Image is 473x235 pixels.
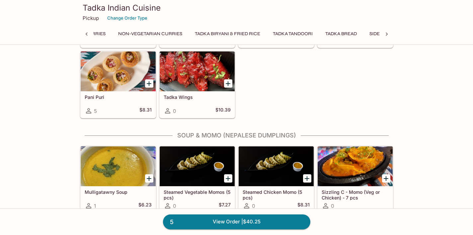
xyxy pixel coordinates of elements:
[224,174,232,183] button: Add Steamed Vegetable Momos (5 pcs)
[297,202,310,210] h5: $8.31
[366,29,401,39] button: Side Order
[173,203,176,209] span: 0
[303,174,311,183] button: Add Steamed Chicken Momo (5 pcs)
[252,203,255,209] span: 0
[81,146,156,186] div: Mulligatawny Soup
[331,203,334,209] span: 0
[80,51,156,118] a: Pani Puri5$8.31
[269,29,316,39] button: Tadka Tandoori
[219,202,231,210] h5: $7.27
[115,29,186,39] button: Non-Vegetarian Curries
[166,217,178,227] span: 5
[173,108,176,114] span: 0
[145,174,153,183] button: Add Mulligatawny Soup
[80,132,393,139] h4: Soup & Momo (Nepalese Dumplings)
[139,107,152,115] h5: $8.31
[80,146,156,213] a: Mulligatawny Soup1$6.23
[83,3,391,13] h3: Tadka Indian Cuisine
[215,107,231,115] h5: $10.39
[238,146,314,213] a: Steamed Chicken Momo (5 pcs)0$8.31
[318,146,393,186] div: Sizzling C - Momo (Veg or Chicken) - 7 pcs
[104,13,150,23] button: Change Order Type
[160,51,235,91] div: Tadka Wings
[164,94,231,100] h5: Tadka Wings
[164,189,231,200] h5: Steamed Vegetable Momos (5 pcs)
[85,189,152,195] h5: Mulligatawny Soup
[322,189,389,200] h5: Sizzling C - Momo (Veg or Chicken) - 7 pcs
[191,29,264,39] button: Tadka Biryani & Fried Rice
[138,202,152,210] h5: $6.23
[159,146,235,213] a: Steamed Vegetable Momos (5 pcs)0$7.27
[239,146,314,186] div: Steamed Chicken Momo (5 pcs)
[160,146,235,186] div: Steamed Vegetable Momos (5 pcs)
[243,189,310,200] h5: Steamed Chicken Momo (5 pcs)
[322,29,360,39] button: Tadka Bread
[159,51,235,118] a: Tadka Wings0$10.39
[83,15,99,21] p: Pickup
[94,108,97,114] span: 5
[81,51,156,91] div: Pani Puri
[317,146,393,213] a: Sizzling C - Momo (Veg or Chicken) - 7 pcs0
[85,94,152,100] h5: Pani Puri
[163,214,310,229] a: 5View Order |$40.25
[94,203,96,209] span: 1
[382,174,390,183] button: Add Sizzling C - Momo (Veg or Chicken) - 7 pcs
[224,79,232,88] button: Add Tadka Wings
[145,79,153,88] button: Add Pani Puri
